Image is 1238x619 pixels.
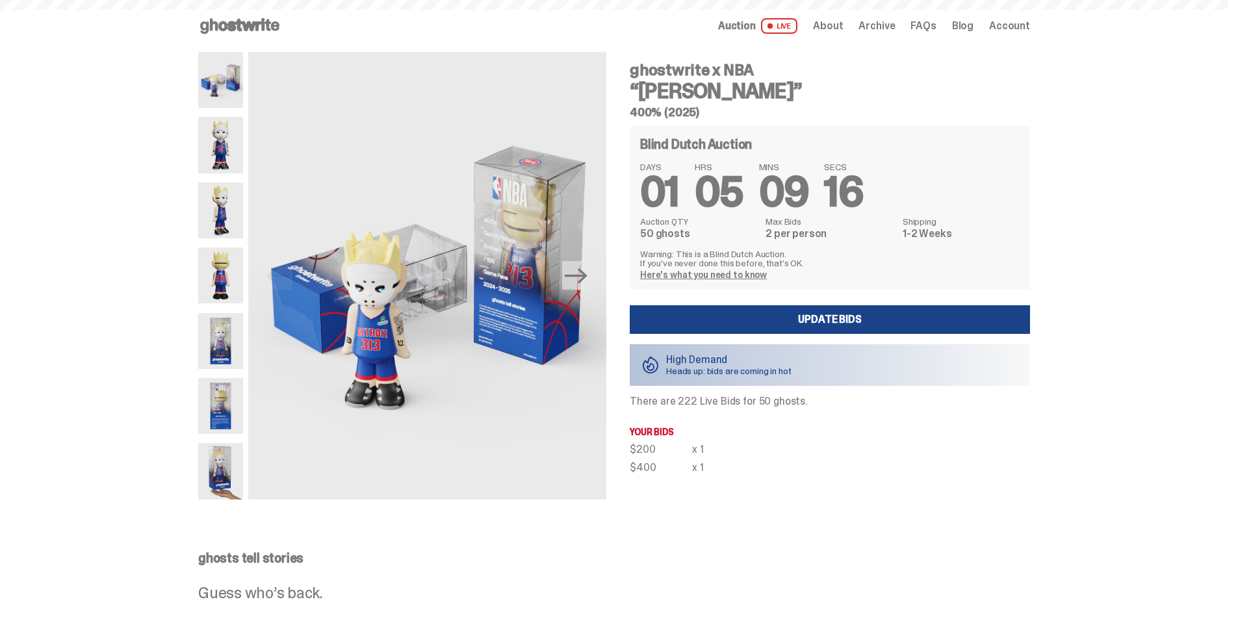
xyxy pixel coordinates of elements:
[198,551,1030,564] p: ghosts tell stories
[695,162,743,171] span: HRS
[759,165,809,219] span: 09
[640,229,758,239] dd: 50 ghosts
[198,313,243,369] img: Eminem_NBA_400_12.png
[248,52,606,499] img: Eminem_NBA_400_10.png
[666,355,792,365] p: High Demand
[640,217,758,226] dt: Auction QTY
[630,107,1030,118] h5: 400% (2025)
[813,21,843,31] a: About
[630,305,1030,334] a: Update Bids
[198,378,243,434] img: Eminem_NBA_400_13.png
[198,247,243,303] img: Copy%20of%20Eminem_NBA_400_6.png
[640,138,752,151] h4: Blind Dutch Auction
[640,165,679,219] span: 01
[695,165,743,219] span: 05
[903,229,1020,239] dd: 1-2 Weeks
[718,18,797,34] a: Auction LIVE
[198,52,243,108] img: Eminem_NBA_400_10.png
[761,18,798,34] span: LIVE
[759,162,809,171] span: MINS
[198,117,243,173] img: Copy%20of%20Eminem_NBA_400_1.png
[766,217,895,226] dt: Max Bids
[910,21,936,31] a: FAQs
[666,366,792,375] p: Heads up: bids are coming in hot
[989,21,1030,31] a: Account
[198,443,243,499] img: eminem%20scale.png
[952,21,974,31] a: Blog
[718,21,756,31] span: Auction
[630,444,692,455] div: $200
[630,427,1030,436] p: Your bids
[630,396,1030,407] p: There are 222 Live Bids for 50 ghosts.
[640,269,767,281] a: Here's what you need to know
[858,21,895,31] a: Archive
[640,162,679,171] span: DAYS
[630,462,692,473] div: $400
[198,183,243,238] img: Copy%20of%20Eminem_NBA_400_3.png
[640,249,1020,268] p: Warning: This is a Blind Dutch Auction. If you’ve never done this before, that’s OK.
[692,444,704,455] div: x 1
[903,217,1020,226] dt: Shipping
[824,165,863,219] span: 16
[562,261,591,290] button: Next
[824,162,863,171] span: SECS
[766,229,895,239] dd: 2 per person
[630,62,1030,78] h4: ghostwrite x NBA
[630,81,1030,101] h3: “[PERSON_NAME]”
[692,462,704,473] div: x 1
